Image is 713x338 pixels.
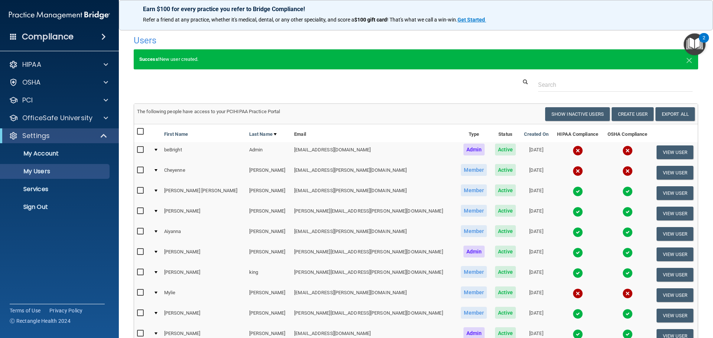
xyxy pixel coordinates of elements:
[5,203,106,211] p: Sign Out
[573,227,583,237] img: tick.e7d51cea.svg
[703,38,705,47] div: 2
[520,142,553,163] td: [DATE]
[9,78,108,87] a: OSHA
[291,163,457,183] td: [EMAIL_ADDRESS][PERSON_NAME][DOMAIN_NAME]
[573,268,583,278] img: tick.e7d51cea.svg
[291,183,457,203] td: [EMAIL_ADDRESS][PERSON_NAME][DOMAIN_NAME]
[463,144,485,155] span: Admin
[573,166,583,176] img: cross.ca9f0e7f.svg
[5,186,106,193] p: Services
[622,186,633,197] img: tick.e7d51cea.svg
[10,317,71,325] span: Ⓒ Rectangle Health 2024
[538,78,693,92] input: Search
[22,78,41,87] p: OSHA
[520,203,553,224] td: [DATE]
[291,244,457,265] td: [PERSON_NAME][EMAIL_ADDRESS][PERSON_NAME][DOMAIN_NAME]
[657,268,693,282] button: View User
[461,205,487,217] span: Member
[22,32,74,42] h4: Compliance
[9,131,108,140] a: Settings
[520,305,553,326] td: [DATE]
[495,205,516,217] span: Active
[161,142,246,163] td: beBright
[573,207,583,217] img: tick.e7d51cea.svg
[520,183,553,203] td: [DATE]
[246,265,291,285] td: king
[9,96,108,105] a: PCI
[657,309,693,322] button: View User
[491,124,520,142] th: Status
[5,168,106,175] p: My Users
[161,265,246,285] td: [PERSON_NAME]
[622,207,633,217] img: tick.e7d51cea.svg
[249,130,277,139] a: Last Name
[9,60,108,69] a: HIPAA
[657,207,693,220] button: View User
[622,145,633,156] img: cross.ca9f0e7f.svg
[622,268,633,278] img: tick.e7d51cea.svg
[612,107,654,121] button: Create User
[461,164,487,176] span: Member
[291,124,457,142] th: Email
[622,166,633,176] img: cross.ca9f0e7f.svg
[463,246,485,257] span: Admin
[684,33,706,55] button: Open Resource Center, 2 new notifications
[461,286,487,298] span: Member
[134,49,698,69] div: New user created.
[545,107,610,121] button: Show Inactive Users
[161,305,246,326] td: [PERSON_NAME]
[495,246,516,257] span: Active
[603,124,652,142] th: OSHA Compliance
[143,6,689,13] p: Earn $100 for every practice you refer to Bridge Compliance!
[139,56,160,62] strong: Success!
[657,145,693,159] button: View User
[495,266,516,278] span: Active
[657,247,693,261] button: View User
[49,307,83,314] a: Privacy Policy
[161,244,246,265] td: [PERSON_NAME]
[22,131,50,140] p: Settings
[161,163,246,183] td: Cheyenne
[246,224,291,244] td: [PERSON_NAME]
[291,285,457,305] td: [EMAIL_ADDRESS][PERSON_NAME][DOMAIN_NAME]
[161,224,246,244] td: Aiyanna
[573,145,583,156] img: cross.ca9f0e7f.svg
[461,225,487,237] span: Member
[246,142,291,163] td: Admin
[291,203,457,224] td: [PERSON_NAME][EMAIL_ADDRESS][PERSON_NAME][DOMAIN_NAME]
[246,203,291,224] td: [PERSON_NAME]
[686,52,693,67] span: ×
[291,224,457,244] td: [EMAIL_ADDRESS][PERSON_NAME][DOMAIN_NAME]
[22,114,92,122] p: OfficeSafe University
[161,203,246,224] td: [PERSON_NAME]
[520,163,553,183] td: [DATE]
[686,55,693,64] button: Close
[457,124,491,142] th: Type
[143,17,354,23] span: Refer a friend at any practice, whether it's medical, dental, or any other speciality, and score a
[520,265,553,285] td: [DATE]
[495,144,516,155] span: Active
[354,17,387,23] strong: $100 gift card
[657,166,693,180] button: View User
[5,150,106,157] p: My Account
[458,17,485,23] strong: Get Started
[520,285,553,305] td: [DATE]
[622,288,633,299] img: cross.ca9f0e7f.svg
[495,225,516,237] span: Active
[622,309,633,319] img: tick.e7d51cea.svg
[655,107,695,121] a: Export All
[622,227,633,237] img: tick.e7d51cea.svg
[134,36,458,45] h4: Users
[161,183,246,203] td: [PERSON_NAME] [PERSON_NAME]
[573,186,583,197] img: tick.e7d51cea.svg
[573,309,583,319] img: tick.e7d51cea.svg
[246,163,291,183] td: [PERSON_NAME]
[291,265,457,285] td: [PERSON_NAME][EMAIL_ADDRESS][PERSON_NAME][DOMAIN_NAME]
[553,124,603,142] th: HIPAA Compliance
[495,307,516,319] span: Active
[246,244,291,265] td: [PERSON_NAME]
[291,142,457,163] td: [EMAIL_ADDRESS][DOMAIN_NAME]
[657,186,693,200] button: View User
[520,244,553,265] td: [DATE]
[520,224,553,244] td: [DATE]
